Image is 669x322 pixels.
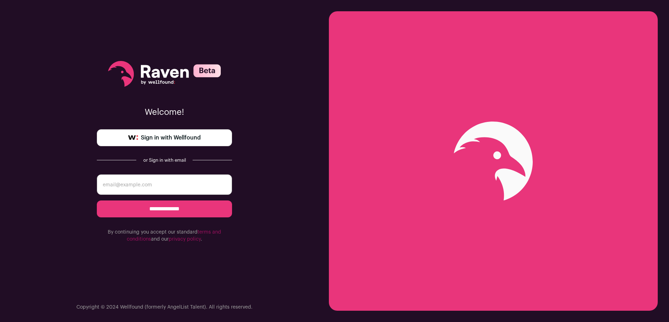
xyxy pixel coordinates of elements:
div: or Sign in with email [142,157,187,163]
p: By continuing you accept our standard and our . [97,229,232,243]
input: email@example.com [97,174,232,195]
a: privacy policy [169,237,201,242]
img: wellfound-symbol-flush-black-fb3c872781a75f747ccb3a119075da62bfe97bd399995f84a933054e44a575c4.png [128,135,138,140]
p: Welcome! [97,107,232,118]
p: Copyright © 2024 Wellfound (formerly AngelList Talent). All rights reserved. [76,304,252,311]
a: Sign in with Wellfound [97,129,232,146]
a: terms and conditions [127,230,221,242]
span: Sign in with Wellfound [141,134,201,142]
